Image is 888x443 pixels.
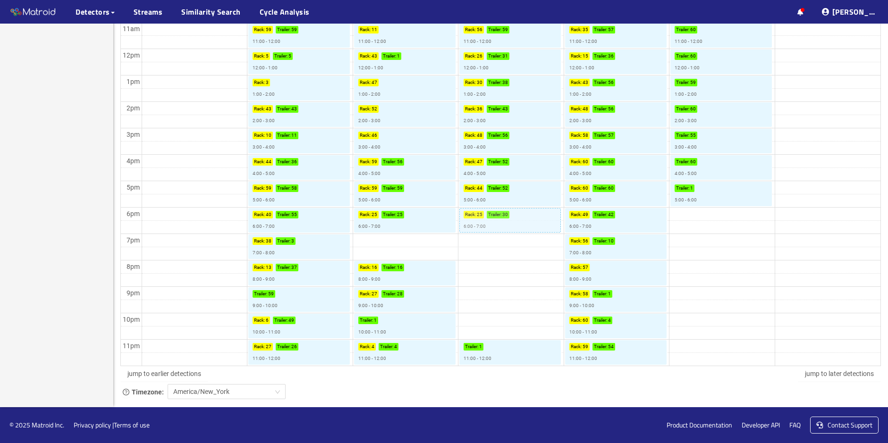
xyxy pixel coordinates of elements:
[571,158,582,166] p: Rack :
[502,132,508,139] p: 56
[488,105,501,113] p: Trailer :
[360,343,371,351] p: Rack :
[360,26,371,33] p: Rack :
[594,343,607,351] p: Trailer :
[594,317,607,324] p: Trailer :
[488,211,501,218] p: Trailer :
[253,276,275,283] p: 8:00 - 9:00
[690,26,696,33] p: 60
[477,158,482,166] p: 47
[608,26,614,33] p: 57
[266,105,271,113] p: 43
[266,264,271,271] p: 13
[9,5,57,19] img: Matroid logo
[465,132,476,139] p: Rack :
[173,384,280,399] span: America/New_York
[464,38,491,45] p: 11:00 - 12:00
[571,26,582,33] p: Rack :
[675,38,702,45] p: 11:00 - 12:00
[383,184,396,192] p: Trailer :
[291,237,294,245] p: 3
[583,132,588,139] p: 58
[254,26,265,33] p: Rack :
[254,105,265,113] p: Rack :
[465,79,476,86] p: Rack :
[571,264,582,271] p: Rack :
[125,129,142,140] div: 3pm
[125,76,142,87] div: 1pm
[360,184,371,192] p: Rack :
[675,143,697,151] p: 3:00 - 4:00
[383,52,396,60] p: Trailer :
[120,366,208,381] button: jump to earlier detections
[253,117,275,125] p: 2:00 - 3:00
[372,184,377,192] p: 59
[594,290,607,298] p: Trailer :
[465,343,478,351] p: Trailer :
[571,79,582,86] p: Rack :
[358,64,383,72] p: 12:00 - 1:00
[608,317,611,324] p: 4
[502,184,508,192] p: 52
[288,317,294,324] p: 49
[608,132,614,139] p: 57
[583,26,588,33] p: 35
[358,91,381,98] p: 1:00 - 2:00
[571,52,582,60] p: Rack :
[583,158,588,166] p: 60
[690,184,693,192] p: 1
[667,420,732,430] a: Product Documentation
[569,170,592,177] p: 4:00 - 5:00
[291,343,297,351] p: 26
[594,132,607,139] p: Trailer :
[76,6,110,17] span: Detectors
[277,158,290,166] p: Trailer :
[266,184,271,192] p: 59
[358,223,381,230] p: 6:00 - 7:00
[465,105,476,113] p: Rack :
[675,196,697,204] p: 5:00 - 6:00
[608,105,614,113] p: 56
[360,264,371,271] p: Rack :
[397,211,403,218] p: 25
[372,264,377,271] p: 16
[690,158,696,166] p: 60
[360,132,371,139] p: Rack :
[488,132,501,139] p: Trailer :
[358,196,381,204] p: 5:00 - 6:00
[594,184,607,192] p: Trailer :
[372,211,377,218] p: 25
[253,223,275,230] p: 6:00 - 7:00
[571,105,582,113] p: Rack :
[464,223,486,230] p: 6:00 - 7:00
[676,52,689,60] p: Trailer :
[608,184,614,192] p: 60
[571,132,582,139] p: Rack :
[477,52,482,60] p: 26
[569,38,597,45] p: 11:00 - 12:00
[358,170,381,177] p: 4:00 - 5:00
[181,6,241,17] a: Similarity Search
[569,64,594,72] p: 12:00 - 1:00
[125,235,142,245] div: 7pm
[477,132,482,139] p: 48
[594,211,607,218] p: Trailer :
[254,317,265,324] p: Rack :
[608,343,614,351] p: 54
[571,343,582,351] p: Rack :
[372,26,377,33] p: 11
[254,132,265,139] p: Rack :
[397,184,403,192] p: 59
[690,105,696,113] p: 60
[464,355,491,362] p: 11:00 - 12:00
[277,264,290,271] p: Trailer :
[502,211,508,218] p: 30
[121,341,142,351] div: 11pm
[253,143,275,151] p: 3:00 - 4:00
[675,117,697,125] p: 2:00 - 3:00
[488,158,501,166] p: Trailer :
[253,249,275,257] p: 7:00 - 8:00
[464,91,486,98] p: 1:00 - 2:00
[464,196,486,204] p: 5:00 - 6:00
[383,211,396,218] p: Trailer :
